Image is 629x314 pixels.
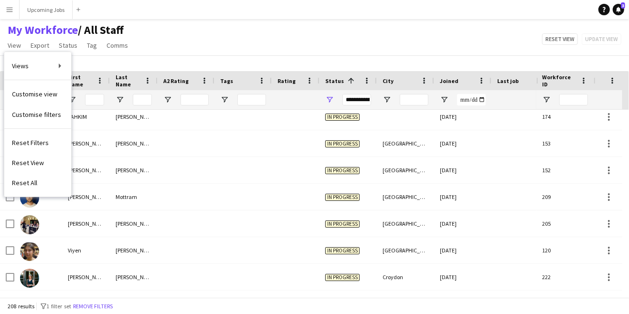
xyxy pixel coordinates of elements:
[434,237,491,263] div: [DATE]
[20,215,39,234] img: Susan Caldwell
[377,210,434,237] div: [GEOGRAPHIC_DATA]
[434,130,491,157] div: [DATE]
[434,210,491,237] div: [DATE]
[325,220,360,228] span: In progress
[31,41,49,50] span: Export
[220,77,233,84] span: Tags
[542,73,576,88] span: Workforce ID
[110,130,158,157] div: [PERSON_NAME]
[325,247,360,254] span: In progress
[377,184,434,210] div: [GEOGRAPHIC_DATA]
[62,104,110,130] div: RAHKIM
[621,2,625,9] span: 3
[116,95,124,104] button: Open Filter Menu
[20,188,39,208] img: Shaan Mottram
[62,130,110,157] div: [PERSON_NAME]
[62,157,110,183] div: [PERSON_NAME]
[536,130,594,157] div: 153
[8,23,78,37] a: My Workforce
[377,264,434,290] div: Croydon
[163,95,172,104] button: Open Filter Menu
[613,4,624,15] a: 3
[457,94,486,105] input: Joined Filter Input
[400,94,428,105] input: City Filter Input
[68,73,93,88] span: First Name
[27,39,53,52] a: Export
[536,237,594,263] div: 120
[62,237,110,263] div: Viyen
[325,77,344,84] span: Status
[103,39,132,52] a: Comms
[434,264,491,290] div: [DATE]
[277,77,296,84] span: Rating
[4,39,25,52] a: View
[325,194,360,201] span: In progress
[542,95,551,104] button: Open Filter Menu
[87,41,97,50] span: Tag
[181,94,209,105] input: A2 Rating Filter Input
[78,23,124,37] span: All Staff
[85,94,104,105] input: First Name Filter Input
[237,94,266,105] input: Tags Filter Input
[440,77,458,84] span: Joined
[383,95,391,104] button: Open Filter Menu
[133,94,152,105] input: Last Name Filter Input
[440,95,448,104] button: Open Filter Menu
[325,95,334,104] button: Open Filter Menu
[71,301,115,312] button: Remove filters
[377,130,434,157] div: [GEOGRAPHIC_DATA]
[536,264,594,290] div: 222
[536,184,594,210] div: 209
[83,39,101,52] a: Tag
[110,104,158,130] div: [PERSON_NAME]
[377,237,434,263] div: [GEOGRAPHIC_DATA]
[20,0,73,19] button: Upcoming Jobs
[20,269,39,288] img: Zoe Parker
[110,264,158,290] div: [PERSON_NAME]
[434,184,491,210] div: [DATE]
[46,303,71,310] span: 1 filter set
[434,104,491,130] div: [DATE]
[62,184,110,210] div: [PERSON_NAME]
[110,184,158,210] div: Mottram
[536,104,594,130] div: 174
[116,73,140,88] span: Last Name
[383,77,394,84] span: City
[59,41,77,50] span: Status
[20,242,39,261] img: Viyen Lenhardt-Vu
[542,33,578,45] button: Reset view
[68,95,76,104] button: Open Filter Menu
[107,41,128,50] span: Comms
[325,167,360,174] span: In progress
[8,41,21,50] span: View
[110,237,158,263] div: [PERSON_NAME]
[325,114,360,121] span: In progress
[62,210,110,237] div: [PERSON_NAME]
[325,140,360,147] span: In progress
[377,157,434,183] div: [GEOGRAPHIC_DATA]
[110,210,158,237] div: [PERSON_NAME]
[559,94,588,105] input: Workforce ID Filter Input
[55,39,81,52] a: Status
[110,157,158,183] div: [PERSON_NAME]
[163,77,189,84] span: A2 Rating
[220,95,229,104] button: Open Filter Menu
[62,264,110,290] div: [PERSON_NAME]
[536,157,594,183] div: 152
[536,210,594,237] div: 205
[497,77,519,84] span: Last job
[434,157,491,183] div: [DATE]
[325,274,360,281] span: In progress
